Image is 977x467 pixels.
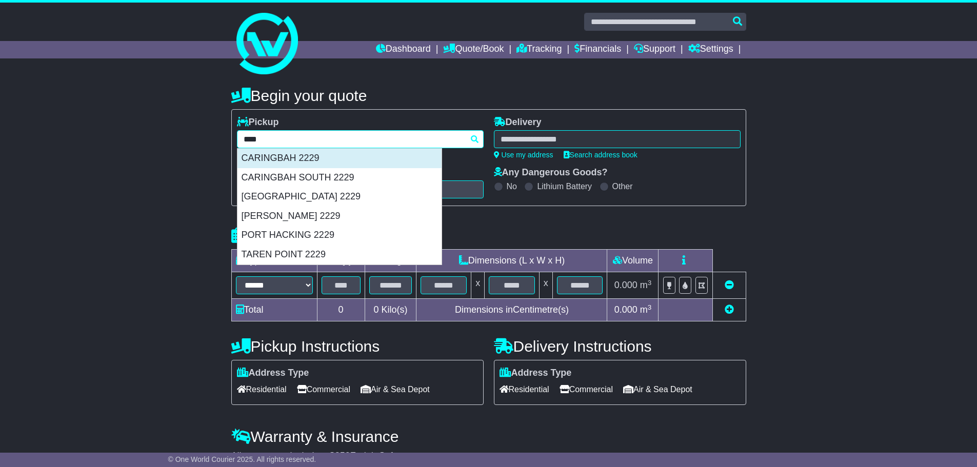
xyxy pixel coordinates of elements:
td: x [471,272,485,299]
td: x [539,272,552,299]
a: Settings [688,41,733,58]
span: © One World Courier 2025. All rights reserved. [168,455,316,463]
td: Total [231,299,317,321]
sup: 3 [648,303,652,311]
div: All our quotes include a $ FreightSafe warranty. [231,451,746,462]
h4: Warranty & Insurance [231,428,746,445]
a: Search address book [564,151,637,159]
label: Pickup [237,117,279,128]
span: m [640,304,652,315]
span: 0.000 [614,304,637,315]
h4: Begin your quote [231,87,746,104]
span: Residential [237,381,287,397]
td: Type [231,250,317,272]
a: Add new item [725,304,734,315]
div: TAREN POINT 2229 [237,245,442,265]
a: Financials [574,41,621,58]
span: Commercial [297,381,350,397]
td: Dimensions (L x W x H) [416,250,607,272]
a: Quote/Book [443,41,504,58]
td: Dimensions in Centimetre(s) [416,299,607,321]
td: Volume [607,250,659,272]
div: PORT HACKING 2229 [237,226,442,245]
td: 0 [317,299,365,321]
span: m [640,280,652,290]
h4: Delivery Instructions [494,338,746,355]
typeahead: Please provide city [237,130,484,148]
a: Dashboard [376,41,431,58]
div: CARINGBAH 2229 [237,149,442,168]
span: Residential [500,381,549,397]
span: 0 [373,304,378,315]
a: Use my address [494,151,553,159]
label: Other [612,181,633,191]
span: Commercial [560,381,613,397]
a: Remove this item [725,280,734,290]
label: Address Type [237,368,309,379]
label: Delivery [494,117,542,128]
h4: Pickup Instructions [231,338,484,355]
a: Support [634,41,675,58]
td: Kilo(s) [365,299,416,321]
span: Air & Sea Depot [623,381,692,397]
div: [GEOGRAPHIC_DATA] 2229 [237,187,442,207]
span: Air & Sea Depot [361,381,430,397]
label: No [507,181,517,191]
label: Address Type [500,368,572,379]
span: 250 [335,451,350,461]
a: Tracking [516,41,562,58]
sup: 3 [648,279,652,287]
label: Any Dangerous Goods? [494,167,608,178]
label: Lithium Battery [537,181,592,191]
div: CARINGBAH SOUTH 2229 [237,168,442,188]
div: [PERSON_NAME] 2229 [237,207,442,226]
h4: Package details | [231,227,360,244]
span: 0.000 [614,280,637,290]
